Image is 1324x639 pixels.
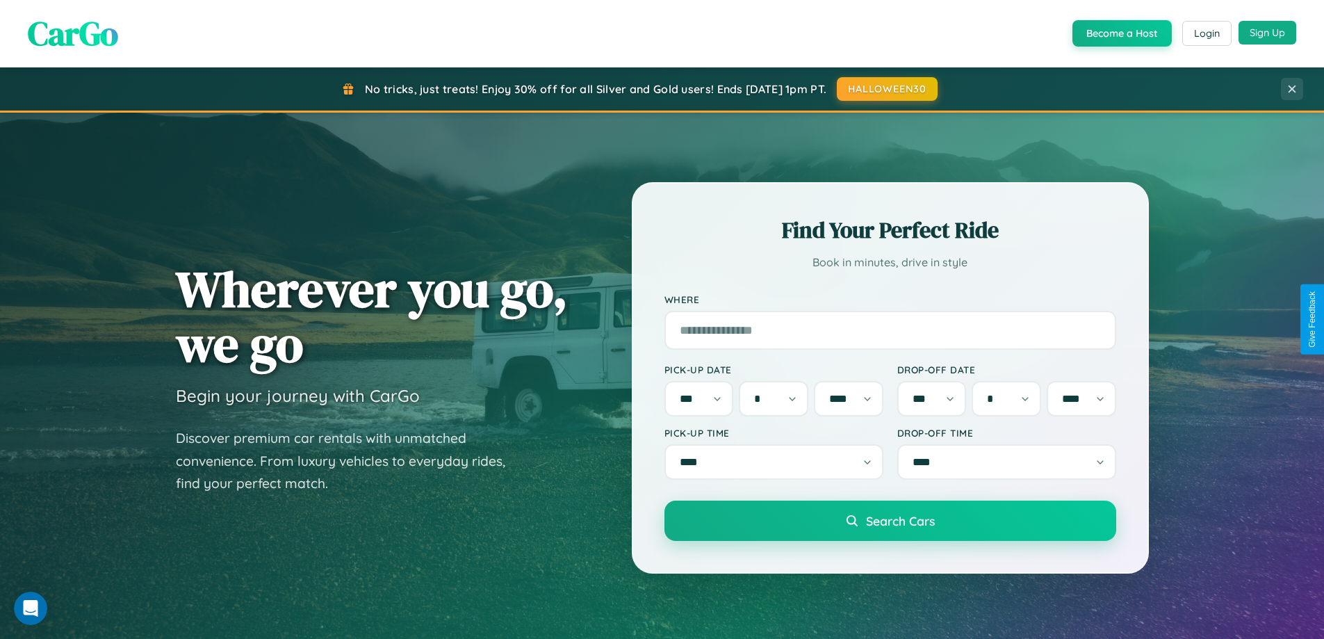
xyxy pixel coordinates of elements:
label: Drop-off Date [897,364,1116,375]
iframe: Intercom live chat [14,592,47,625]
div: Give Feedback [1307,291,1317,348]
label: Pick-up Date [664,364,883,375]
p: Discover premium car rentals with unmatched convenience. From luxury vehicles to everyday rides, ... [176,427,523,495]
button: Become a Host [1072,20,1172,47]
h1: Wherever you go, we go [176,261,568,371]
h2: Find Your Perfect Ride [664,215,1116,245]
label: Where [664,293,1116,305]
p: Book in minutes, drive in style [664,252,1116,273]
span: No tricks, just treats! Enjoy 30% off for all Silver and Gold users! Ends [DATE] 1pm PT. [365,82,826,96]
button: Search Cars [664,501,1116,541]
label: Pick-up Time [664,427,883,439]
button: HALLOWEEN30 [837,77,938,101]
span: Search Cars [866,513,935,528]
button: Login [1182,21,1232,46]
button: Sign Up [1239,21,1296,45]
label: Drop-off Time [897,427,1116,439]
h3: Begin your journey with CarGo [176,385,420,406]
span: CarGo [28,10,118,56]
